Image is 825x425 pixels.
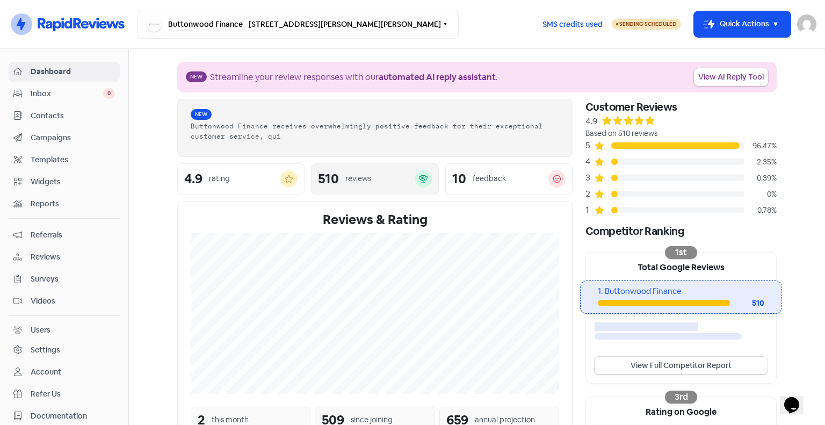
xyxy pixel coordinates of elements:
[744,156,777,168] div: 2.35%
[9,194,120,214] a: Reports
[585,171,594,184] div: 3
[31,176,115,188] span: Widgets
[9,320,120,340] a: Users
[191,210,559,229] div: Reviews & Rating
[744,172,777,184] div: 0.39%
[9,291,120,311] a: Videos
[586,397,776,425] div: Rating on Google
[31,132,115,143] span: Campaigns
[744,140,777,152] div: 96.47%
[345,173,371,184] div: reviews
[191,121,559,141] div: Buttonwood Finance receives overwhelmingly positive feedback for their exceptional customer servi...
[9,62,120,82] a: Dashboard
[585,155,594,168] div: 4
[619,20,677,27] span: Sending Scheduled
[31,66,115,77] span: Dashboard
[9,269,120,289] a: Surveys
[9,106,120,126] a: Contacts
[210,71,498,84] div: Streamline your review responses with our .
[31,154,115,165] span: Templates
[31,229,115,241] span: Referrals
[9,84,120,104] a: Inbox 0
[612,18,681,31] a: Sending Scheduled
[209,173,230,184] div: rating
[744,205,777,216] div: 0.78%
[186,71,207,82] span: New
[31,344,60,356] div: Settings
[585,223,777,239] div: Competitor Ranking
[585,115,597,128] div: 4.9
[473,173,506,184] div: feedback
[311,163,438,195] a: 510reviews
[31,273,115,285] span: Surveys
[191,109,212,120] span: New
[585,99,777,115] div: Customer Reviews
[780,382,814,414] iframe: chat widget
[379,71,496,83] b: automated AI reply assistant
[9,172,120,192] a: Widgets
[318,172,339,185] div: 510
[9,247,120,267] a: Reviews
[184,172,202,185] div: 4.9
[542,19,603,30] span: SMS credits used
[31,198,115,210] span: Reports
[103,88,115,99] span: 0
[137,10,459,39] button: Buttonwood Finance - [STREET_ADDRESS][PERSON_NAME][PERSON_NAME]
[31,110,115,121] span: Contacts
[585,128,777,139] div: Based on 510 reviews
[585,204,594,217] div: 1
[445,163,573,195] a: 10feedback
[9,128,120,148] a: Campaigns
[595,357,768,374] a: View Full Competitor Report
[665,391,697,404] div: 3rd
[744,189,777,200] div: 0%
[9,362,120,382] a: Account
[31,296,115,307] span: Videos
[31,388,115,400] span: Refer Us
[9,340,120,360] a: Settings
[797,15,816,34] img: User
[177,163,305,195] a: 4.9rating
[586,253,776,280] div: Total Google Reviews
[452,172,466,185] div: 10
[585,188,594,200] div: 2
[31,251,115,263] span: Reviews
[9,384,120,404] a: Refer Us
[730,298,764,309] div: 510
[31,88,103,99] span: Inbox
[585,139,594,152] div: 5
[598,285,764,298] div: 1. Buttonwood Finance
[9,150,120,170] a: Templates
[694,11,791,37] button: Quick Actions
[9,225,120,245] a: Referrals
[533,18,612,29] a: SMS credits used
[694,68,768,86] a: View AI Reply Tool
[31,366,61,378] div: Account
[31,325,50,336] div: Users
[31,410,115,422] span: Documentation
[665,246,697,259] div: 1st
